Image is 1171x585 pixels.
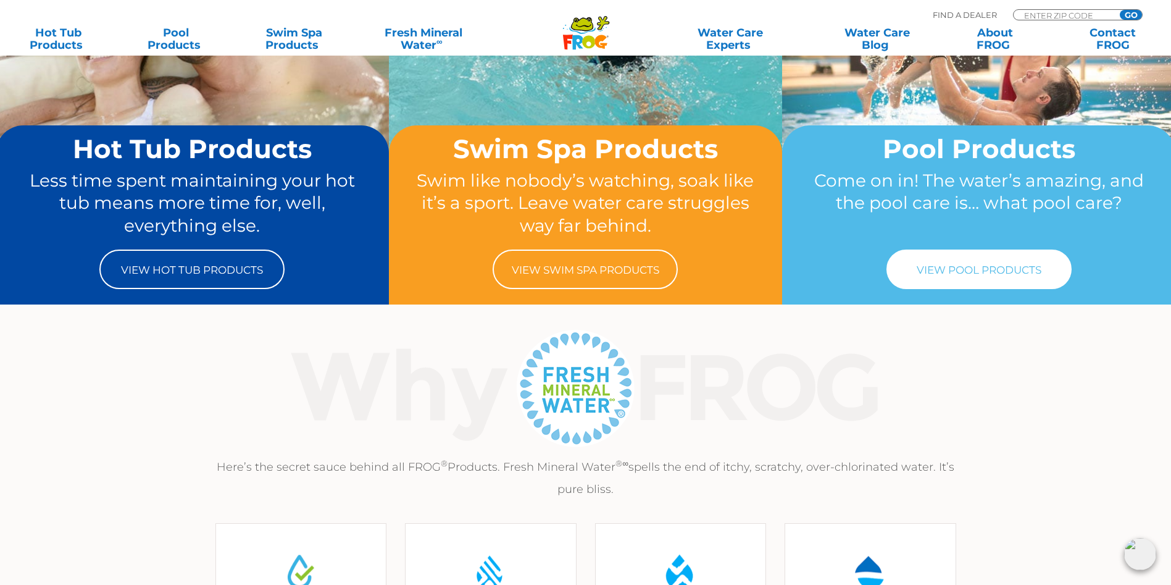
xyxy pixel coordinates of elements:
sup: ® [441,458,448,468]
p: Less time spent maintaining your hot tub means more time for, well, everything else. [19,169,365,237]
p: Swim like nobody’s watching, soak like it’s a sport. Leave water care struggles way far behind. [412,169,759,237]
a: View Swim Spa Products [493,250,678,289]
a: Fresh MineralWater∞ [366,27,481,51]
a: PoolProducts [130,27,222,51]
p: Find A Dealer [933,9,997,20]
a: ContactFROG [1067,27,1159,51]
input: Zip Code Form [1023,10,1106,20]
img: openIcon [1124,538,1156,570]
p: Come on in! The water’s amazing, and the pool care is… what pool care? [806,169,1152,237]
h2: Pool Products [806,135,1152,163]
sup: ®∞ [615,458,628,468]
input: GO [1120,10,1142,20]
a: View Hot Tub Products [99,250,285,289]
h2: Swim Spa Products [412,135,759,163]
a: Water CareBlog [831,27,923,51]
a: Swim SpaProducts [248,27,340,51]
sup: ∞ [436,36,443,46]
h2: Hot Tub Products [19,135,365,163]
a: Water CareExperts [656,27,805,51]
a: AboutFROG [949,27,1041,51]
img: Why Frog [267,326,904,450]
a: View Pool Products [886,250,1072,289]
p: Here’s the secret sauce behind all FROG Products. Fresh Mineral Water spells the end of itchy, sc... [206,456,965,500]
a: Hot TubProducts [12,27,104,51]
